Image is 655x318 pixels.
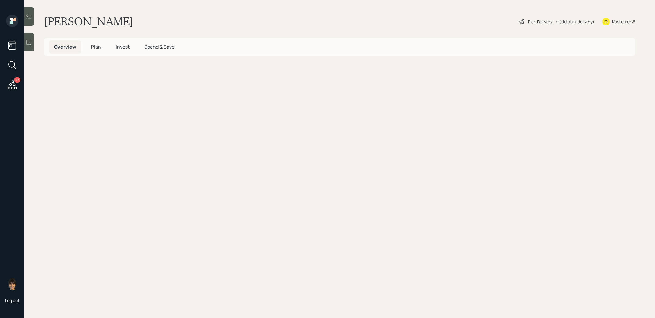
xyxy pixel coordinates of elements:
[54,44,76,50] span: Overview
[528,18,552,25] div: Plan Delivery
[14,77,20,83] div: 27
[612,18,631,25] div: Kustomer
[5,297,20,303] div: Log out
[44,15,133,28] h1: [PERSON_NAME]
[144,44,175,50] span: Spend & Save
[6,278,18,290] img: treva-nostdahl-headshot.png
[91,44,101,50] span: Plan
[116,44,130,50] span: Invest
[555,18,594,25] div: • (old plan-delivery)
